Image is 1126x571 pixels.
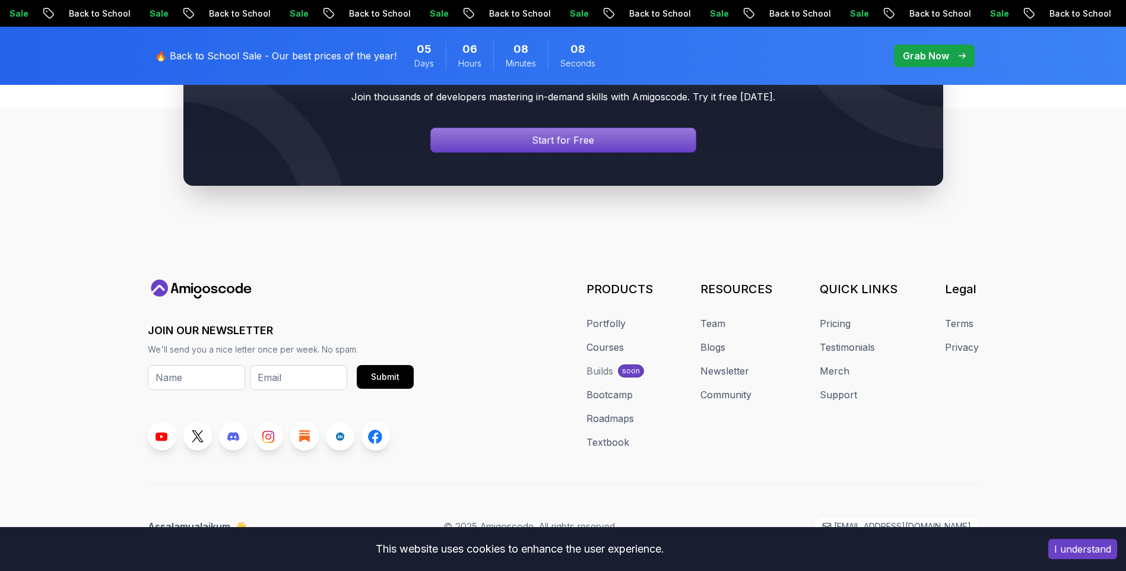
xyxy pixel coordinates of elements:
[820,340,875,354] a: Testimonials
[699,8,737,20] p: Sale
[1038,8,1119,20] p: Back to School
[700,316,725,331] a: Team
[290,422,319,451] a: Blog link
[820,316,851,331] a: Pricing
[338,8,418,20] p: Back to School
[700,364,749,378] a: Newsletter
[513,41,528,58] span: 8 Minutes
[414,58,434,69] span: Days
[839,8,877,20] p: Sale
[9,536,1030,562] div: This website uses cookies to enhance the user experience.
[532,133,594,147] p: Start for Free
[834,521,971,532] p: [EMAIL_ADDRESS][DOMAIN_NAME]
[430,128,696,153] a: Signin page
[758,8,839,20] p: Back to School
[148,422,176,451] a: Youtube link
[148,365,245,390] input: Name
[183,422,212,451] a: Twitter link
[898,8,979,20] p: Back to School
[219,422,248,451] a: Discord link
[278,8,316,20] p: Sale
[1048,539,1117,559] button: Accept cookies
[58,8,138,20] p: Back to School
[361,422,390,451] a: Facebook link
[945,316,973,331] a: Terms
[198,8,278,20] p: Back to School
[586,281,653,297] h3: PRODUCTS
[945,340,979,354] a: Privacy
[820,388,857,402] a: Support
[250,365,347,390] input: Email
[148,322,414,339] h3: JOIN OUR NEWSLETTER
[458,58,481,69] span: Hours
[207,90,919,104] p: Join thousands of developers mastering in-demand skills with Amigoscode. Try it free [DATE].
[586,388,633,402] a: Bootcamp
[478,8,559,20] p: Back to School
[700,340,725,354] a: Blogs
[418,8,456,20] p: Sale
[138,8,176,20] p: Sale
[234,519,247,534] span: 👋
[255,422,283,451] a: Instagram link
[506,58,536,69] span: Minutes
[148,519,247,534] p: Assalamualaikum
[586,411,634,426] a: Roadmaps
[700,281,772,297] h3: RESOURCES
[618,8,699,20] p: Back to School
[155,49,397,63] p: 🔥 Back to School Sale - Our best prices of the year!
[371,371,399,383] div: Submit
[326,422,354,451] a: LinkedIn link
[586,340,624,354] a: Courses
[820,364,849,378] a: Merch
[820,281,897,297] h3: QUICK LINKS
[357,365,414,389] button: Submit
[444,519,617,534] p: © 2025 Amigoscode. All rights reserved.
[586,316,626,331] a: Portfolly
[570,41,585,58] span: 8 Seconds
[462,41,477,58] span: 6 Hours
[560,58,595,69] span: Seconds
[622,366,640,376] p: soon
[586,435,629,449] a: Textbook
[979,8,1017,20] p: Sale
[148,344,414,356] p: We'll send you a nice letter once per week. No spam.
[814,518,979,535] a: [EMAIL_ADDRESS][DOMAIN_NAME]
[903,49,949,63] p: Grab Now
[586,364,613,378] div: Builds
[417,41,432,58] span: 5 Days
[945,281,979,297] h3: Legal
[700,388,751,402] a: Community
[559,8,597,20] p: Sale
